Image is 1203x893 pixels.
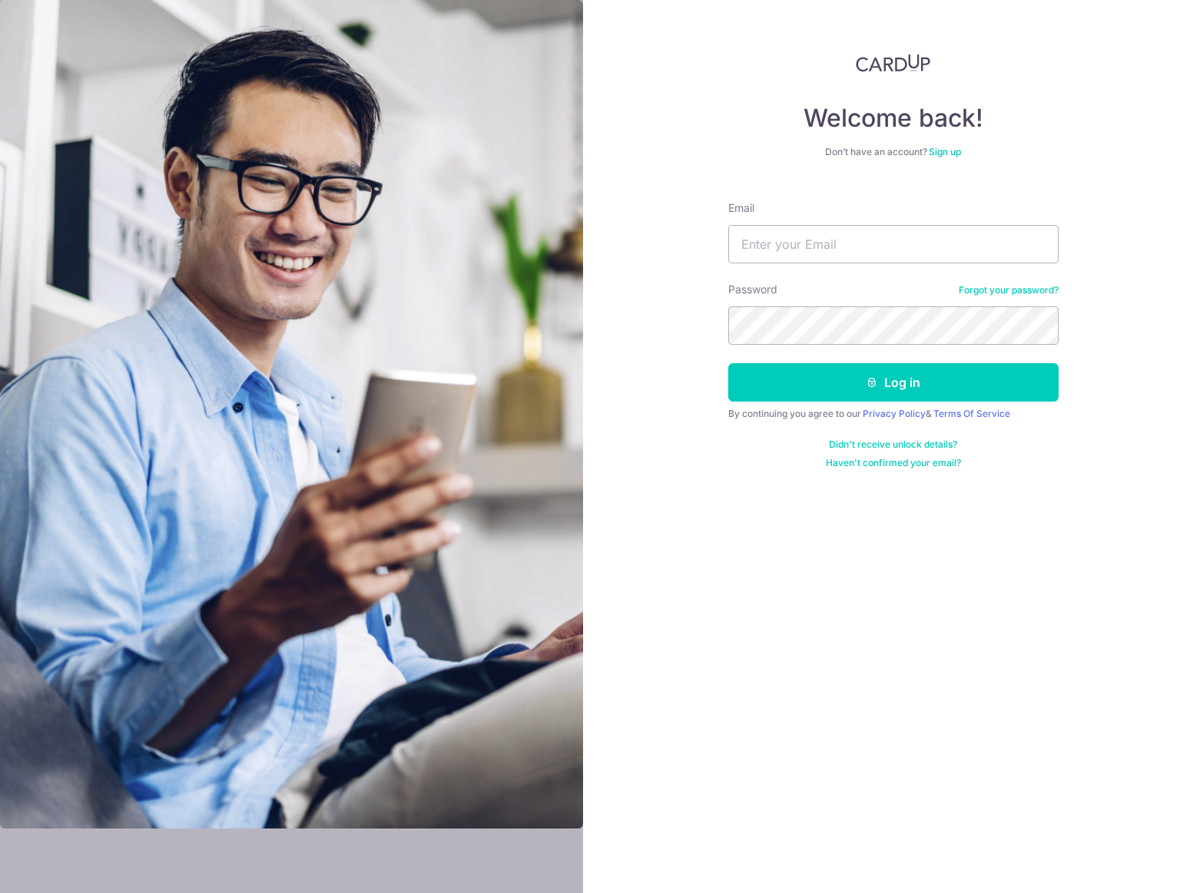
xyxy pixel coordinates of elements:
[728,225,1059,263] input: Enter your Email
[826,457,961,469] a: Haven't confirmed your email?
[933,408,1010,419] a: Terms Of Service
[959,284,1059,296] a: Forgot your password?
[728,103,1059,134] h4: Welcome back!
[856,54,931,72] img: CardUp Logo
[728,408,1059,420] div: By continuing you agree to our &
[829,438,957,451] a: Didn't receive unlock details?
[728,282,777,297] label: Password
[728,146,1059,158] div: Don’t have an account?
[929,146,961,157] a: Sign up
[728,363,1059,402] button: Log in
[728,200,754,216] label: Email
[863,408,926,419] a: Privacy Policy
